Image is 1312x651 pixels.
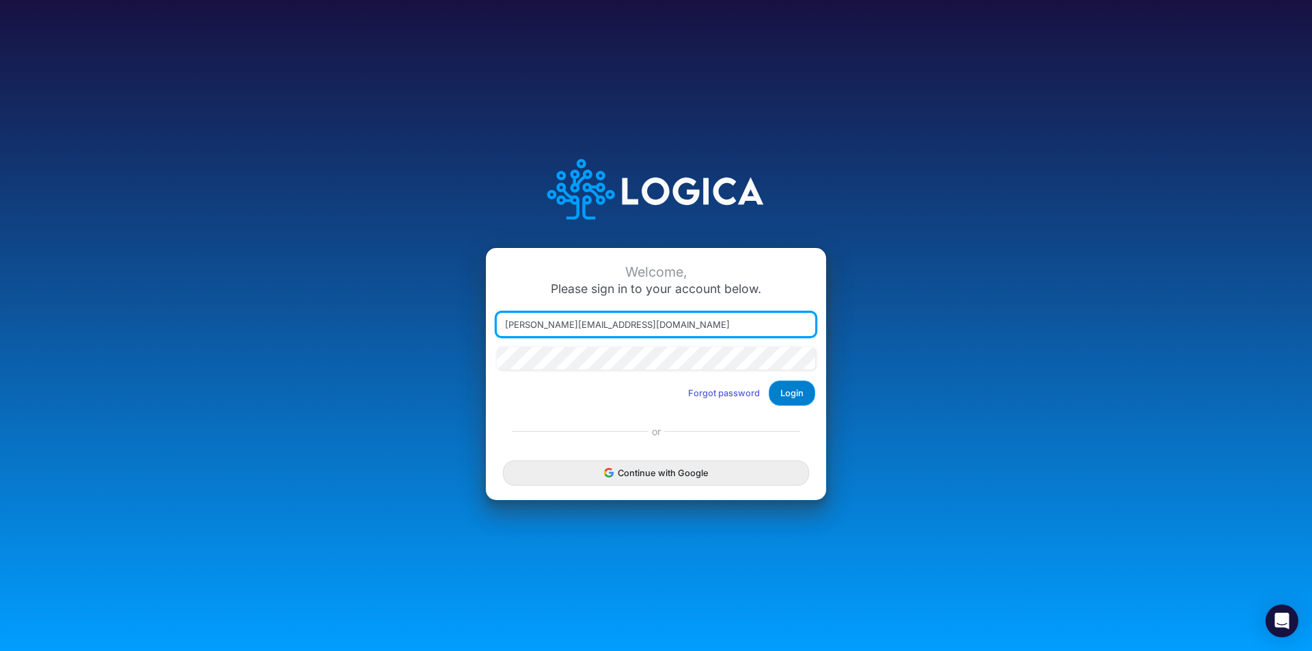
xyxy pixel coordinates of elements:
[551,281,761,296] span: Please sign in to your account below.
[1266,605,1298,637] div: Open Intercom Messenger
[679,382,769,404] button: Forgot password
[769,380,815,406] button: Login
[497,313,815,336] input: Email
[497,264,815,280] div: Welcome,
[503,460,809,486] button: Continue with Google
